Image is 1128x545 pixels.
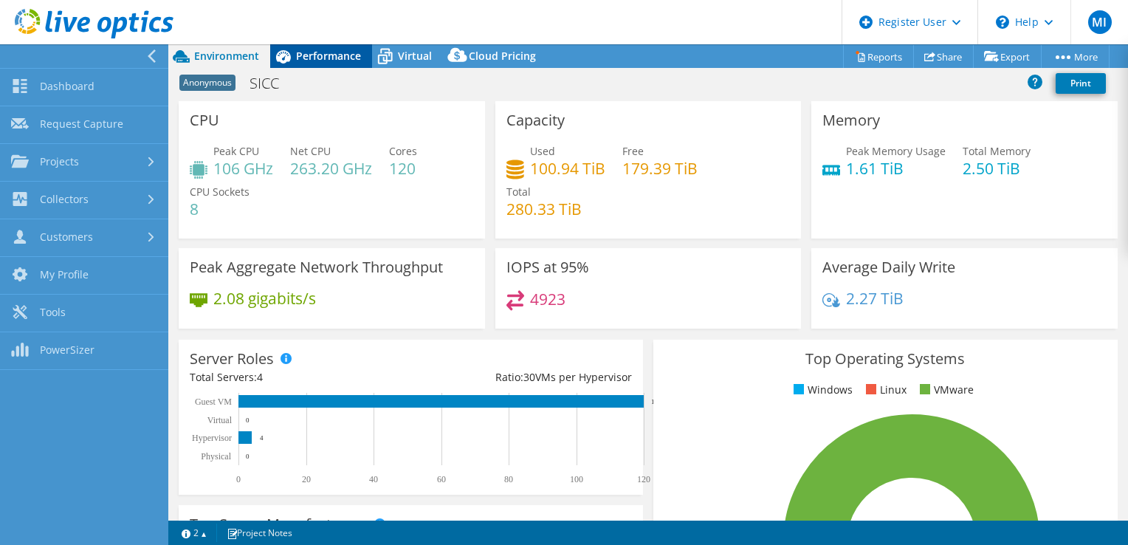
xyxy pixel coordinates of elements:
span: Anonymous [179,75,235,91]
div: Ratio: VMs per Hypervisor [410,369,631,385]
text: 0 [246,417,250,424]
text: 0 [246,453,250,460]
span: Net CPU [290,144,331,158]
h3: Top Server Manufacturers [190,516,368,532]
span: Cloud Pricing [469,49,536,63]
span: MI [1088,10,1112,34]
h4: 4923 [530,291,565,307]
svg: \n [996,16,1009,29]
h3: Top Operating Systems [664,351,1107,367]
text: 60 [437,474,446,484]
h4: 263.20 GHz [290,160,372,176]
text: Virtual [207,415,233,425]
h4: 2.27 TiB [846,290,904,306]
span: 30 [523,370,535,384]
text: 80 [504,474,513,484]
h4: 2.08 gigabits/s [213,290,316,306]
div: Total Servers: [190,369,410,385]
span: Total [506,185,531,199]
h3: IOPS at 95% [506,259,589,275]
text: 100 [570,474,583,484]
h3: CPU [190,112,219,128]
a: Project Notes [216,524,303,542]
a: 2 [171,524,217,542]
h4: 179.39 TiB [622,160,698,176]
span: Virtual [398,49,432,63]
li: Windows [790,382,853,398]
h4: 1.61 TiB [846,160,946,176]
h3: Average Daily Write [822,259,955,275]
h4: 280.33 TiB [506,201,582,217]
text: Guest VM [195,397,232,407]
text: Hypervisor [192,433,232,443]
span: Free [622,144,644,158]
a: Share [913,45,974,68]
span: Total Memory [963,144,1031,158]
span: Used [530,144,555,158]
h4: 2.50 TiB [963,160,1031,176]
h3: Capacity [506,112,565,128]
h4: 100.94 TiB [530,160,605,176]
h3: Server Roles [190,351,274,367]
li: VMware [916,382,974,398]
h4: 120 [389,160,417,176]
span: Peak CPU [213,144,259,158]
h4: 8 [190,201,250,217]
span: Performance [296,49,361,63]
span: Environment [194,49,259,63]
h3: Peak Aggregate Network Throughput [190,259,443,275]
text: 40 [369,474,378,484]
span: 4 [257,370,263,384]
text: 120 [637,474,650,484]
h4: 106 GHz [213,160,273,176]
a: Print [1056,73,1106,94]
li: Linux [862,382,907,398]
a: Reports [843,45,914,68]
text: 20 [302,474,311,484]
text: Physical [201,451,231,462]
h1: SICC [243,75,302,92]
text: 0 [236,474,241,484]
span: CPU Sockets [190,185,250,199]
text: 4 [260,434,264,442]
span: Cores [389,144,417,158]
a: More [1041,45,1110,68]
span: Peak Memory Usage [846,144,946,158]
h3: Memory [822,112,880,128]
a: Export [973,45,1042,68]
